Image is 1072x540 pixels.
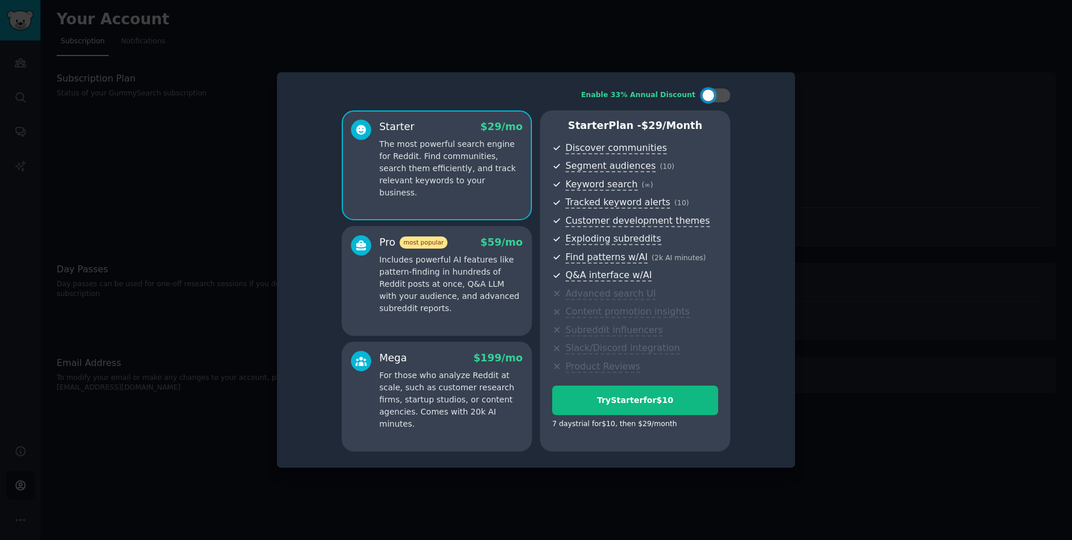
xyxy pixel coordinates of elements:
p: For those who analyze Reddit at scale, such as customer research firms, startup studios, or conte... [379,369,523,430]
span: ( 10 ) [660,162,674,171]
p: Includes powerful AI features like pattern-finding in hundreds of Reddit posts at once, Q&A LLM w... [379,254,523,315]
span: $ 199 /mo [474,352,523,364]
span: $ 29 /mo [480,121,523,132]
div: 7 days trial for $10 , then $ 29 /month [552,419,677,430]
span: Customer development themes [565,215,710,227]
span: Tracked keyword alerts [565,197,670,209]
div: Enable 33% Annual Discount [581,90,696,101]
span: Subreddit influencers [565,324,663,336]
div: Try Starter for $10 [553,394,718,406]
span: Slack/Discord integration [565,342,680,354]
span: ( 10 ) [674,199,689,207]
span: Exploding subreddits [565,233,661,245]
span: Find patterns w/AI [565,251,648,264]
span: $ 29 /month [641,120,703,131]
div: Mega [379,351,407,365]
div: Starter [379,120,415,134]
p: The most powerful search engine for Reddit. Find communities, search them efficiently, and track ... [379,138,523,199]
span: Discover communities [565,142,667,154]
span: Keyword search [565,179,638,191]
span: ( 2k AI minutes ) [652,254,706,262]
span: ( ∞ ) [642,181,653,189]
span: Segment audiences [565,160,656,172]
span: Content promotion insights [565,306,690,318]
span: Product Reviews [565,361,640,373]
div: Pro [379,235,448,250]
span: Advanced search UI [565,288,656,300]
span: most popular [400,236,448,249]
span: $ 59 /mo [480,236,523,248]
p: Starter Plan - [552,119,718,133]
button: TryStarterfor$10 [552,386,718,415]
span: Q&A interface w/AI [565,269,652,282]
